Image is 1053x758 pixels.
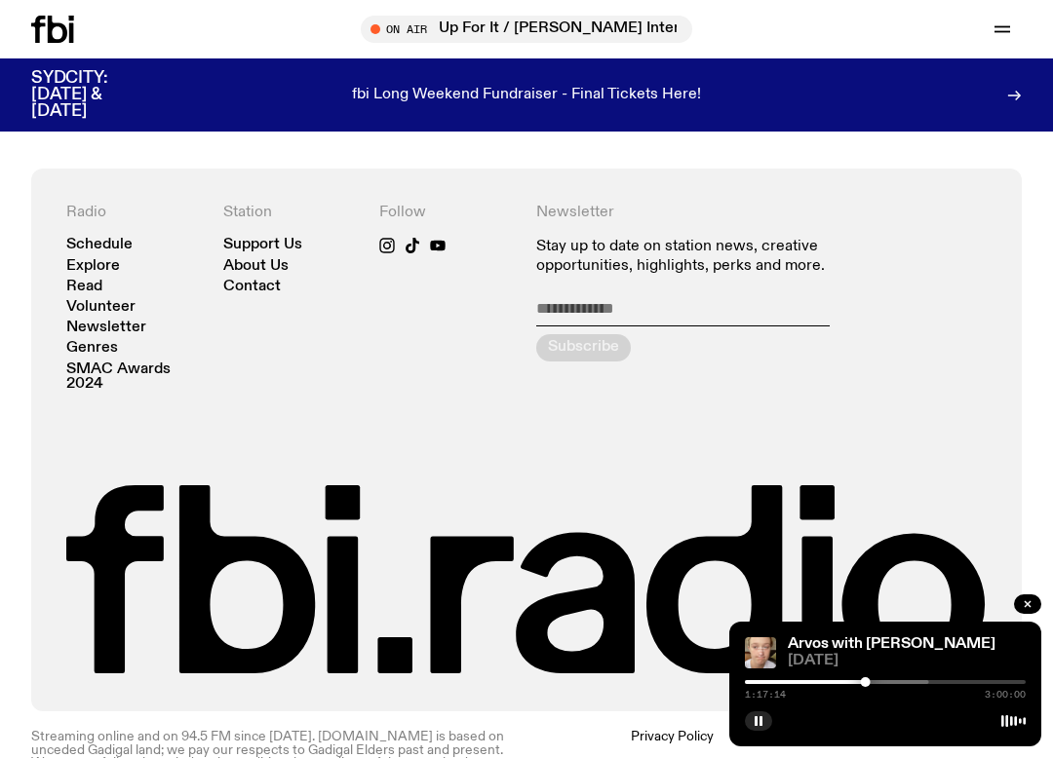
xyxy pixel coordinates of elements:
span: 3:00:00 [985,690,1026,700]
a: Explore [66,259,120,274]
p: fbi Long Weekend Fundraiser - Final Tickets Here! [352,87,701,104]
span: [DATE] [788,654,1026,668]
a: About Us [223,259,289,274]
a: SMAC Awards 2024 [66,362,204,392]
h4: Radio [66,204,204,222]
button: On AirUp For It / [PERSON_NAME] Interview [361,16,692,43]
a: Genres [66,341,118,356]
a: Contact [223,280,281,294]
a: Volunteer [66,300,136,315]
a: Arvos with [PERSON_NAME] [788,636,995,652]
h4: Station [223,204,361,222]
span: 1:17:14 [745,690,786,700]
a: Schedule [66,238,133,252]
p: Stay up to date on station news, creative opportunities, highlights, perks and more. [536,238,830,275]
h4: Follow [379,204,517,222]
h3: SYDCITY: [DATE] & [DATE] [31,70,156,120]
a: Newsletter [66,321,146,335]
a: Support Us [223,238,302,252]
h4: Newsletter [536,204,830,222]
button: Subscribe [536,334,631,361]
a: Read [66,280,102,294]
